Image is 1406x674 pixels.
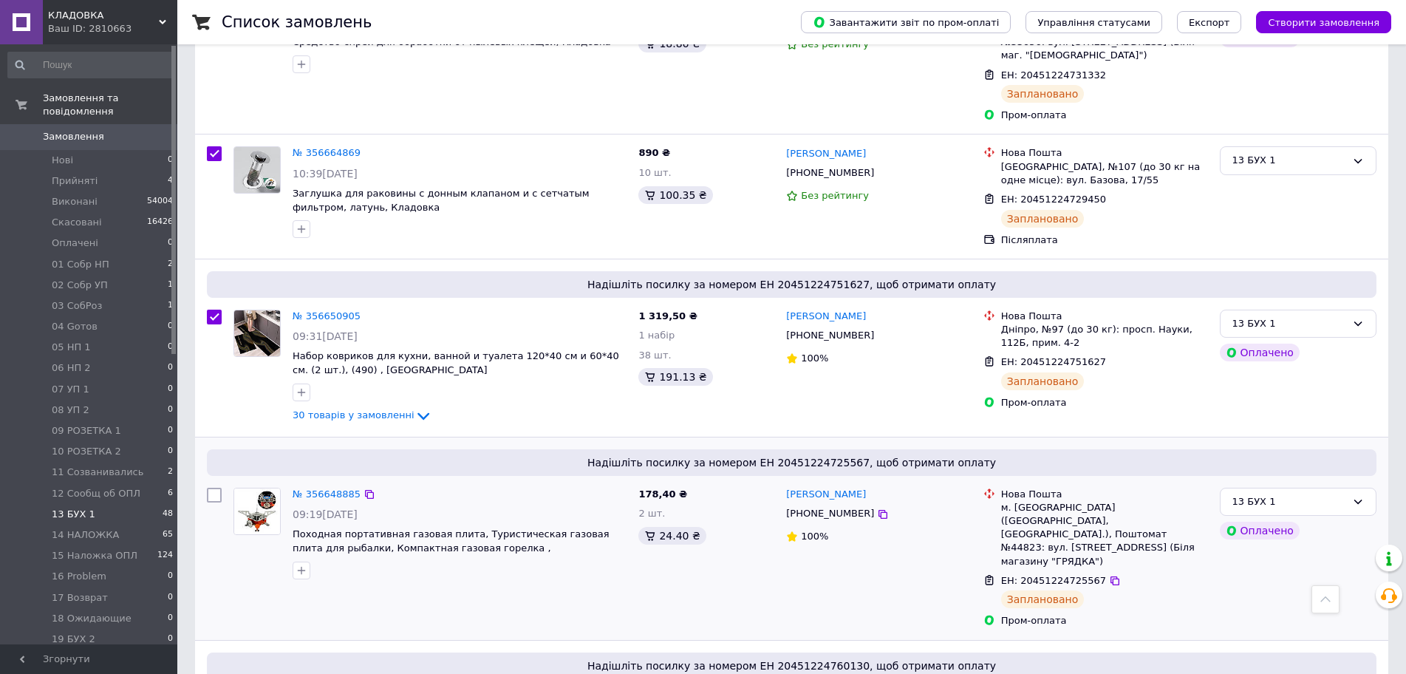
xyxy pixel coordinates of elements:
span: 09 РОЗЕТКА 1 [52,424,121,438]
button: Створити замовлення [1256,11,1391,33]
a: Фото товару [233,488,281,535]
div: Оплачено [1220,522,1300,539]
span: [PHONE_NUMBER] [786,330,874,341]
div: 13 БУХ 1 [1232,316,1346,332]
span: 08 УП 2 [52,404,89,417]
span: 1 набір [638,330,675,341]
span: 13 БУХ 1 [52,508,95,521]
span: Надішліть посилку за номером ЕН 20451224725567, щоб отримати оплату [213,455,1371,470]
div: 13 БУХ 1 [1232,153,1346,168]
span: 4 [168,174,173,188]
div: Заплановано [1001,85,1085,103]
span: 6 [168,487,173,500]
a: № 356648885 [293,489,361,500]
span: 2 шт. [638,508,665,519]
span: 100% [801,353,828,364]
span: 38 шт. [638,350,671,361]
span: 48 [163,508,173,521]
span: 890 ₴ [638,147,670,158]
div: 191.13 ₴ [638,368,712,386]
span: 1 [168,279,173,292]
span: Надішліть посилку за номером ЕН 20451224751627, щоб отримати оплату [213,277,1371,292]
span: 18 Ожидающие [52,612,132,625]
span: 0 [168,320,173,333]
img: Фото товару [234,310,280,356]
span: 05 НП 1 [52,341,91,354]
span: Виконані [52,195,98,208]
span: 14 НАЛОЖКА [52,528,119,542]
span: 02 Cобр УП [52,279,108,292]
h1: Список замовлень [222,13,372,31]
button: Завантажити звіт по пром-оплаті [801,11,1011,33]
span: 2 [168,258,173,271]
a: [PERSON_NAME] [786,488,866,502]
span: 1 [168,299,173,313]
span: 0 [168,570,173,583]
span: 65 [163,528,173,542]
span: 07 УП 1 [52,383,89,396]
span: ЕН: 20451224725567 [1001,575,1106,586]
div: Оплачено [1220,344,1300,361]
span: Оплачені [52,236,98,250]
a: Створити замовлення [1241,16,1391,27]
div: м. [GEOGRAPHIC_DATA] ([GEOGRAPHIC_DATA], [GEOGRAPHIC_DATA].), Поштомат №44823: вул. [STREET_ADDRE... [1001,501,1208,568]
div: 24.40 ₴ [638,527,706,545]
div: Пром-оплата [1001,614,1208,627]
div: Нова Пошта [1001,146,1208,160]
input: Пошук [7,52,174,78]
span: ЕН: 20451224731332 [1001,69,1106,81]
span: 100% [801,531,828,542]
img: Фото товару [234,147,280,193]
span: ЕН: 20451224729450 [1001,194,1106,205]
span: 03 CобРоз [52,299,102,313]
div: Заплановано [1001,590,1085,608]
div: Дніпро, №97 (до 30 кг): просп. Науки, 112Б, прим. 4-2 [1001,323,1208,350]
span: [PHONE_NUMBER] [786,508,874,519]
div: Нова Пошта [1001,310,1208,323]
img: Фото товару [234,489,280,534]
span: 30 товарів у замовленні [293,409,414,421]
span: Скасовані [52,216,102,229]
a: 30 товарів у замовленні [293,409,432,421]
span: 04 Gотов [52,320,98,333]
span: 0 [168,424,173,438]
span: 11 Созванивались [52,466,143,479]
span: Замовлення та повідомлення [43,92,177,118]
a: № 356650905 [293,310,361,321]
span: Без рейтингу [801,190,869,201]
span: КЛАДОВКА [48,9,159,22]
span: 0 [168,236,173,250]
span: 124 [157,549,173,562]
div: Пром-оплата [1001,396,1208,409]
span: 17 Возврат [52,591,108,605]
div: Заплановано [1001,372,1085,390]
a: Походная портативная газовая плита, Туристическая газовая плита для рыбалки, Компактная газовая г... [293,528,610,554]
a: Заглушка для раковины с донным клапаном и с сетчатым фильтром, латунь, Кладовка [293,188,590,213]
span: ЕН: 20451224751627 [1001,356,1106,367]
span: 0 [168,361,173,375]
span: 0 [168,591,173,605]
button: Експорт [1177,11,1242,33]
span: Нові [52,154,73,167]
span: 06 НП 2 [52,361,91,375]
div: [GEOGRAPHIC_DATA], №107 (до 30 кг на одне місце): вул. Базова, 17/55 [1001,160,1208,187]
span: 1 319,50 ₴ [638,310,697,321]
a: [PERSON_NAME] [786,310,866,324]
a: № 356664869 [293,147,361,158]
span: Управління статусами [1037,17,1150,28]
span: 19 БУХ 2 [52,633,95,646]
div: Нова Пошта [1001,488,1208,501]
span: 0 [168,154,173,167]
span: 0 [168,404,173,417]
span: 16 Problem [52,570,106,583]
div: Заплановано [1001,210,1085,228]
div: Ваш ID: 2810663 [48,22,177,35]
span: 10:39[DATE] [293,168,358,180]
span: 09:19[DATE] [293,508,358,520]
span: Створити замовлення [1268,17,1379,28]
a: Набор ковриков для кухни, ванной и туалета 120*40 см и 60*40 см. (2 шт.), (490) , [GEOGRAPHIC_DATA] [293,350,619,375]
span: Експорт [1189,17,1230,28]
